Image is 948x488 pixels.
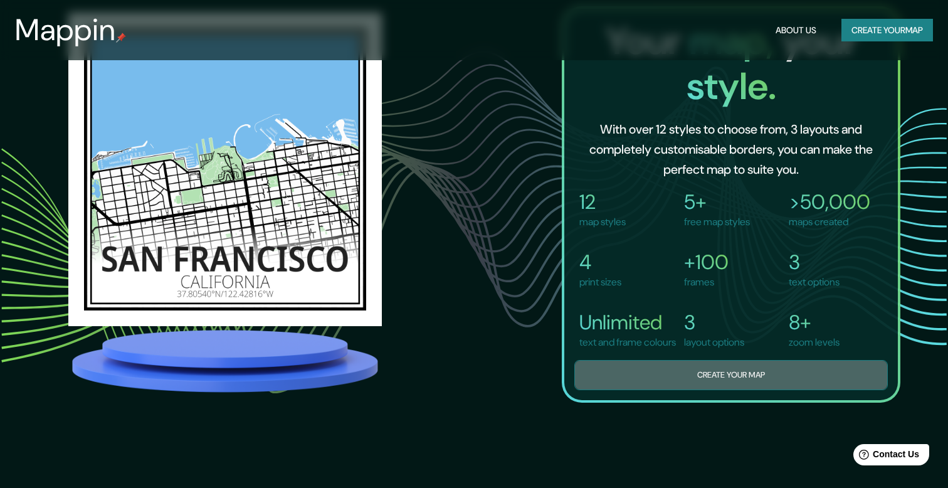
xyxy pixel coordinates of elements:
[15,13,116,48] h3: Mappin
[574,360,888,391] button: Create your map
[579,335,676,350] p: text and frame colours
[684,189,750,215] h4: 5+
[684,250,729,275] h4: +100
[579,310,676,335] h4: Unlimited
[116,33,126,43] img: mappin-pin
[789,250,840,275] h4: 3
[574,19,888,109] h2: Your your
[684,215,750,230] p: free map styles
[68,13,382,326] img: san-fran.png
[684,310,744,335] h4: 3
[579,215,626,230] p: map styles
[789,215,870,230] p: maps created
[68,326,382,396] img: platform.png
[579,275,621,290] p: print sizes
[579,250,621,275] h4: 4
[687,61,776,111] span: style.
[584,119,878,179] h6: With over 12 styles to choose from, 3 layouts and completely customisable borders, you can make t...
[579,189,626,215] h4: 12
[789,310,840,335] h4: 8+
[789,189,870,215] h4: >50,000
[789,335,840,350] p: zoom levels
[684,275,729,290] p: frames
[684,335,744,350] p: layout options
[841,19,933,42] button: Create yourmap
[771,19,821,42] button: About Us
[789,275,840,290] p: text options
[836,439,934,474] iframe: Help widget launcher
